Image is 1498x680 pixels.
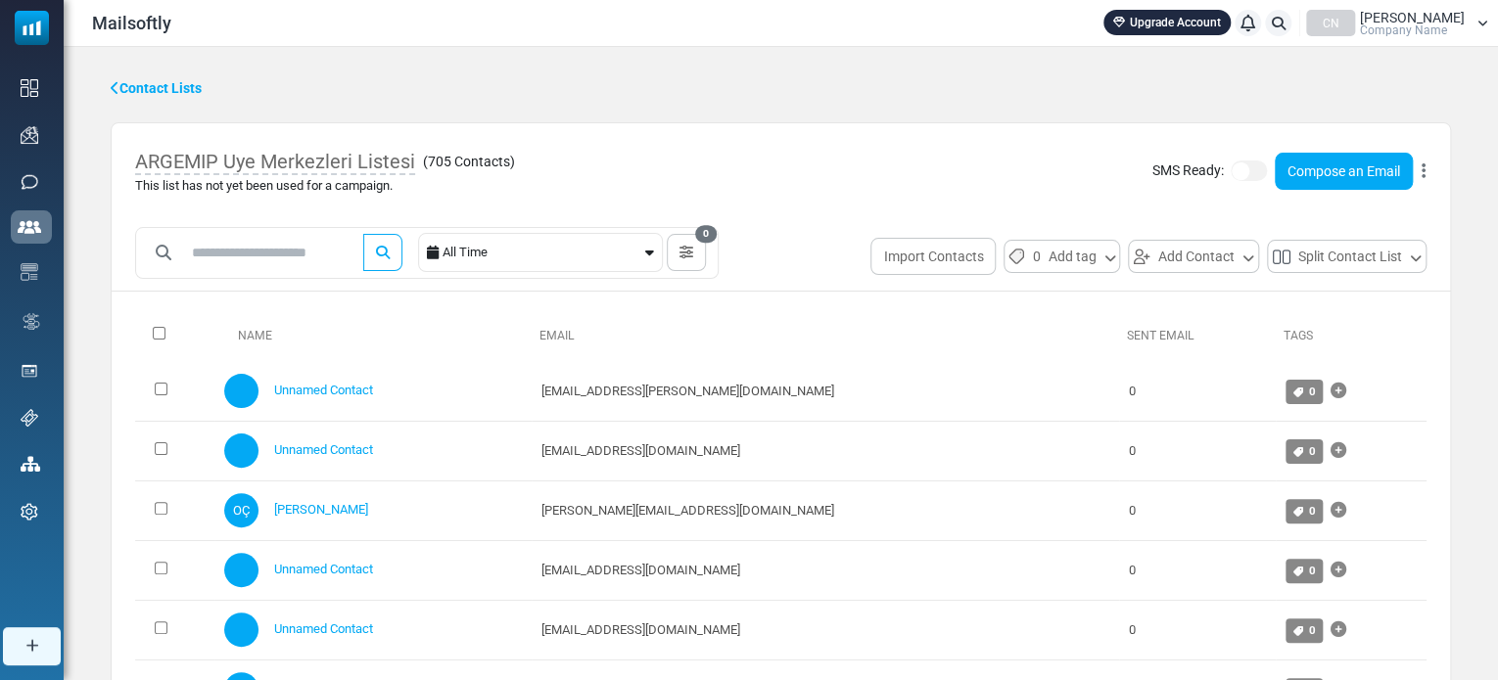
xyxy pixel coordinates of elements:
[695,225,717,243] span: 0
[1004,240,1120,273] button: 0Add tag
[1103,10,1231,35] a: Upgrade Account
[428,154,510,169] span: 705 Contacts
[1331,431,1346,471] a: Add Tag
[1331,611,1346,650] a: Add Tag
[274,562,373,576] a: Unnamed Contact
[1119,600,1276,659] td: 0
[1309,564,1316,577] span: 0
[21,409,38,427] img: support-icon.svg
[1267,240,1427,273] button: Split Contact List
[1331,491,1346,530] a: Add Tag
[667,234,706,271] button: 0
[18,220,41,234] img: contacts-icon-active.svg
[21,79,38,97] img: dashboard-icon.svg
[1284,329,1313,342] a: Tags
[135,150,415,175] span: ARGEMIP Uye Merkezleri Listesi
[1309,444,1316,458] span: 0
[1286,559,1323,583] a: 0
[1309,385,1316,398] span: 0
[21,173,38,191] img: sms-icon.png
[92,10,171,36] span: Mailsoftly
[274,383,373,397] a: Unnamed Contact
[21,362,38,380] img: landing_pages.svg
[1360,11,1465,24] span: [PERSON_NAME]
[15,11,49,45] img: mailsoftly_icon_blue_white.svg
[21,126,38,144] img: campaigns-icon.png
[443,234,641,271] div: All Time
[423,152,515,172] span: ( )
[1286,439,1323,464] a: 0
[21,503,38,521] img: settings-icon.svg
[1119,480,1276,540] td: 0
[1306,10,1355,36] div: CN
[1119,362,1276,422] td: 0
[532,540,1119,600] td: [EMAIL_ADDRESS][DOMAIN_NAME]
[224,493,258,527] span: OÇ
[111,78,202,99] a: Contact Lists
[1119,421,1276,480] td: 0
[274,442,373,457] a: Unnamed Contact
[274,621,373,636] a: Unnamed Contact
[1127,329,1194,342] a: Sent Email
[1309,504,1316,518] span: 0
[1286,499,1323,523] a: 0
[870,238,996,275] button: Import Contacts
[1275,153,1413,190] a: Compose an Email
[532,421,1119,480] td: [EMAIL_ADDRESS][DOMAIN_NAME]
[222,329,272,342] a: Name
[1286,380,1323,404] a: 0
[1309,623,1316,637] span: 0
[1286,618,1323,643] a: 0
[1331,551,1346,590] a: Add Tag
[1119,540,1276,600] td: 0
[1128,240,1259,273] button: Add Contact
[135,176,515,196] div: This list has not yet been used for a campaign.
[1032,245,1040,268] span: 0
[274,502,368,517] a: [PERSON_NAME]
[1306,10,1488,36] a: CN [PERSON_NAME] Company Name
[21,263,38,281] img: email-templates-icon.svg
[1151,153,1427,190] div: SMS Ready:
[532,362,1119,422] td: [EMAIL_ADDRESS][PERSON_NAME][DOMAIN_NAME]
[539,329,575,342] a: Email
[1331,372,1346,411] a: Add Tag
[21,310,42,333] img: workflow.svg
[532,600,1119,659] td: [EMAIL_ADDRESS][DOMAIN_NAME]
[532,480,1119,540] td: [PERSON_NAME][EMAIL_ADDRESS][DOMAIN_NAME]
[1360,24,1447,36] span: Company Name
